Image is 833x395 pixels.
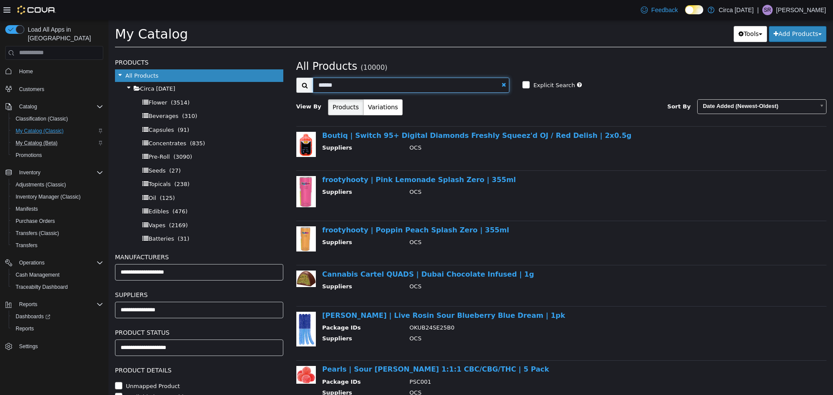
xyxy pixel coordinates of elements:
[9,281,107,293] button: Traceabilty Dashboard
[19,86,44,93] span: Customers
[188,346,207,364] img: 150
[16,101,103,112] span: Catalog
[214,156,408,164] a: frootyhooty | Pink Lemonade Splash Zero | 355ml
[12,180,69,190] a: Adjustments (Classic)
[16,258,48,268] button: Operations
[9,239,107,251] button: Transfers
[40,202,57,209] span: Vapes
[74,93,89,99] span: (310)
[757,5,759,15] p: |
[295,358,699,369] td: PSC001
[625,6,659,22] button: Tools
[12,138,103,148] span: My Catalog (Beta)
[719,5,754,15] p: Circa [DATE]
[12,204,41,214] a: Manifests
[214,369,295,379] th: Suppliers
[19,259,45,266] span: Operations
[214,124,295,134] th: Suppliers
[16,127,64,134] span: My Catalog (Classic)
[220,79,255,95] button: Products
[12,228,62,238] a: Transfers (Classic)
[12,323,103,334] span: Reports
[16,258,103,268] span: Operations
[16,66,103,77] span: Home
[12,216,59,226] a: Purchase Orders
[214,218,295,229] th: Suppliers
[2,257,107,269] button: Operations
[214,111,523,120] a: Boutiq | Switch 95+ Digital Diamonds Freshly Squeez'd OJ / Red Delish | 2x0.5g
[7,345,175,356] h5: Product Details
[17,52,50,59] span: All Products
[188,156,207,187] img: 150
[12,270,63,280] a: Cash Management
[12,192,103,202] span: Inventory Manager (Classic)
[82,120,97,127] span: (835)
[764,5,771,15] span: SR
[295,304,699,314] td: OKUB24SE25B0
[589,80,706,93] span: Date Added (Newest-Oldest)
[15,373,79,382] label: Available by Dropship
[2,83,107,95] button: Customers
[40,120,78,127] span: Concentrates
[16,271,59,278] span: Cash Management
[2,166,107,179] button: Inventory
[9,179,107,191] button: Adjustments (Classic)
[40,147,57,154] span: Seeds
[2,298,107,310] button: Reports
[295,262,699,273] td: OCS
[762,5,773,15] div: Sydney Robson
[255,79,294,95] button: Variations
[40,93,70,99] span: Beverages
[40,175,47,181] span: Oil
[9,269,107,281] button: Cash Management
[16,341,41,352] a: Settings
[2,65,107,78] button: Home
[16,84,103,95] span: Customers
[61,202,79,209] span: (2169)
[214,304,295,314] th: Package IDs
[7,37,175,48] h5: Products
[7,270,175,280] h5: Suppliers
[214,291,457,300] a: [PERSON_NAME] | Live Rosin Sour Blueberry Blue Dream | 1pk
[40,107,66,113] span: Capsules
[19,301,37,308] span: Reports
[12,311,54,322] a: Dashboards
[19,169,40,176] span: Inventory
[660,6,718,22] button: Add Products
[9,215,107,227] button: Purchase Orders
[12,126,67,136] a: My Catalog (Classic)
[16,218,55,225] span: Purchase Orders
[685,5,703,14] input: Dark Mode
[9,191,107,203] button: Inventory Manager (Classic)
[12,240,103,251] span: Transfers
[188,83,213,90] span: View By
[188,206,207,232] img: 150
[559,83,582,90] span: Sort By
[12,192,84,202] a: Inventory Manager (Classic)
[12,311,103,322] span: Dashboards
[12,138,61,148] a: My Catalog (Beta)
[16,167,44,178] button: Inventory
[9,149,107,161] button: Promotions
[12,270,103,280] span: Cash Management
[12,150,103,160] span: Promotions
[295,369,699,379] td: OCS
[15,362,72,371] label: Unmapped Product
[9,227,107,239] button: Transfers (Classic)
[188,292,207,326] img: 150
[12,216,103,226] span: Purchase Orders
[64,188,79,195] span: (476)
[12,150,46,160] a: Promotions
[685,14,685,15] span: Dark Mode
[214,206,401,214] a: frootyhooty | Poppin Peach Splash Zero | 355ml
[69,107,81,113] span: (91)
[16,230,59,237] span: Transfers (Classic)
[214,358,295,369] th: Package IDs
[16,66,36,77] a: Home
[188,251,207,267] img: 150
[423,61,466,70] label: Explicit Search
[214,250,426,258] a: Cannabis Cartel QUADS | Dubai Chocolate Infused | 1g
[40,215,66,222] span: Batteries
[32,65,67,72] span: Circa [DATE]
[19,68,33,75] span: Home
